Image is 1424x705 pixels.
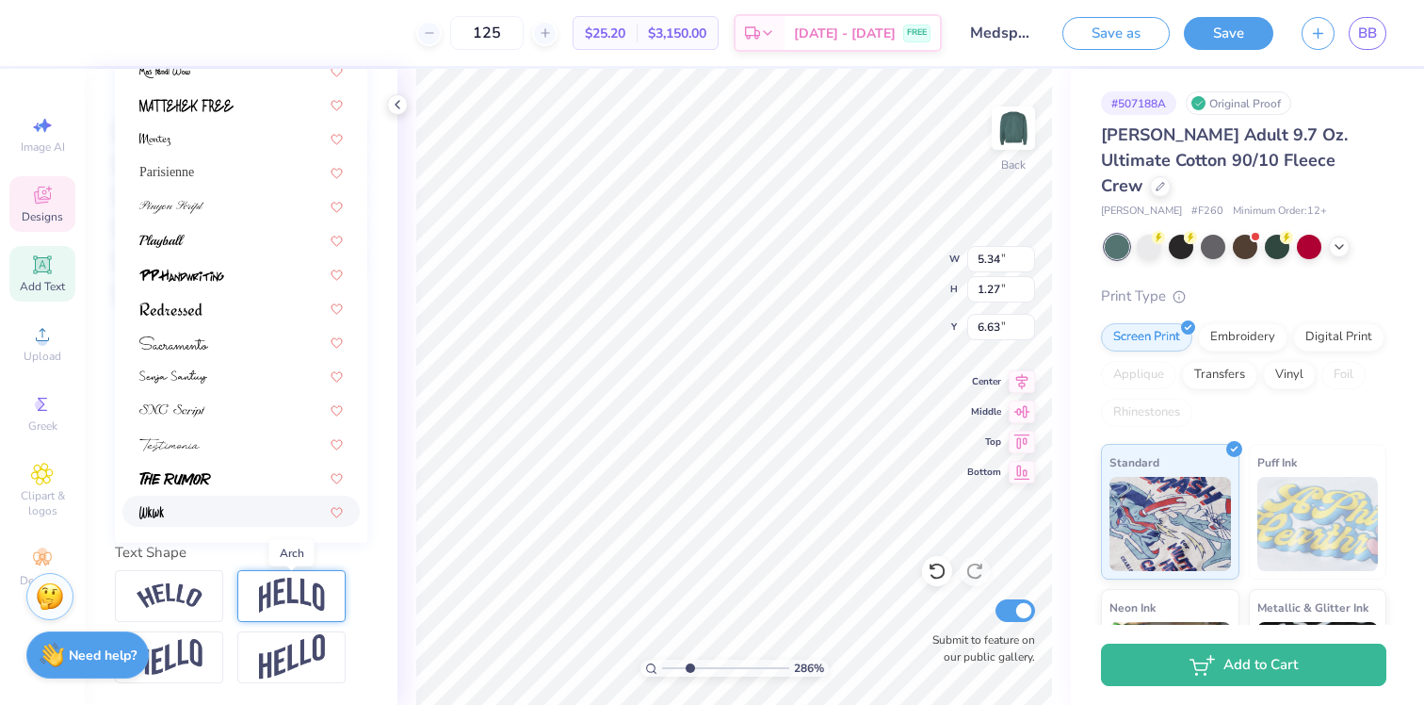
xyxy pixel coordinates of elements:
[20,573,65,588] span: Decorate
[139,303,202,316] img: Redressed
[1358,23,1377,44] span: BB
[69,647,137,664] strong: Need help?
[922,631,1035,665] label: Submit to feature on our public gallery.
[9,488,75,518] span: Clipart & logos
[967,375,1001,388] span: Center
[259,634,325,680] img: Rise
[139,269,224,282] img: PP Handwriting
[22,209,63,224] span: Designs
[1101,286,1386,307] div: Print Type
[1257,598,1368,617] span: Metallic & Glitter Ink
[1001,156,1026,173] div: Back
[450,16,524,50] input: – –
[794,660,824,677] span: 286 %
[1101,361,1176,389] div: Applique
[1101,399,1192,427] div: Rhinestones
[967,405,1001,418] span: Middle
[956,14,1048,52] input: Untitled Design
[1186,91,1291,115] div: Original Proof
[1191,204,1223,220] span: # F260
[1321,361,1366,389] div: Foil
[269,540,315,566] div: Arch
[139,235,185,248] img: Playball
[1109,477,1231,571] img: Standard
[139,370,207,384] img: Senja Santuy
[139,133,170,146] img: Montez
[907,26,927,40] span: FREE
[137,639,202,676] img: Flag
[648,24,706,43] span: $3,150.00
[24,349,61,364] span: Upload
[1349,17,1386,50] a: BB
[137,583,202,609] img: Arc
[585,24,625,43] span: $25.20
[1198,323,1287,352] div: Embroidery
[1293,323,1384,352] div: Digital Print
[995,109,1032,147] img: Back
[1101,204,1182,220] span: [PERSON_NAME]
[28,418,57,434] span: Greek
[1101,644,1386,686] button: Add to Cart
[967,466,1001,479] span: Bottom
[794,24,896,43] span: [DATE] - [DATE]
[139,65,190,78] img: Mas Pendi Wow
[1233,204,1327,220] span: Minimum Order: 12 +
[1109,598,1156,617] span: Neon Ink
[1182,361,1257,389] div: Transfers
[1184,17,1273,50] button: Save
[139,438,200,451] img: Testimonia
[139,404,205,418] img: SNC Script
[1062,17,1170,50] button: Save as
[139,201,204,214] img: Pinyon Script
[115,542,367,564] div: Text Shape
[21,139,65,155] span: Image AI
[139,506,164,519] img: Wkwk
[139,336,208,350] img: Sacramento
[20,279,65,294] span: Add Text
[139,472,211,485] img: The Rumor
[259,578,325,614] img: Arch
[967,435,1001,449] span: Top
[1257,452,1297,472] span: Puff Ink
[1263,361,1316,389] div: Vinyl
[1101,91,1176,115] div: # 507188A
[139,162,194,182] span: Parisienne
[1101,123,1348,197] span: [PERSON_NAME] Adult 9.7 Oz. Ultimate Cotton 90/10 Fleece Crew
[139,99,234,112] img: MATTEHEK FREE
[1101,323,1192,352] div: Screen Print
[1109,452,1159,472] span: Standard
[1257,477,1379,571] img: Puff Ink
